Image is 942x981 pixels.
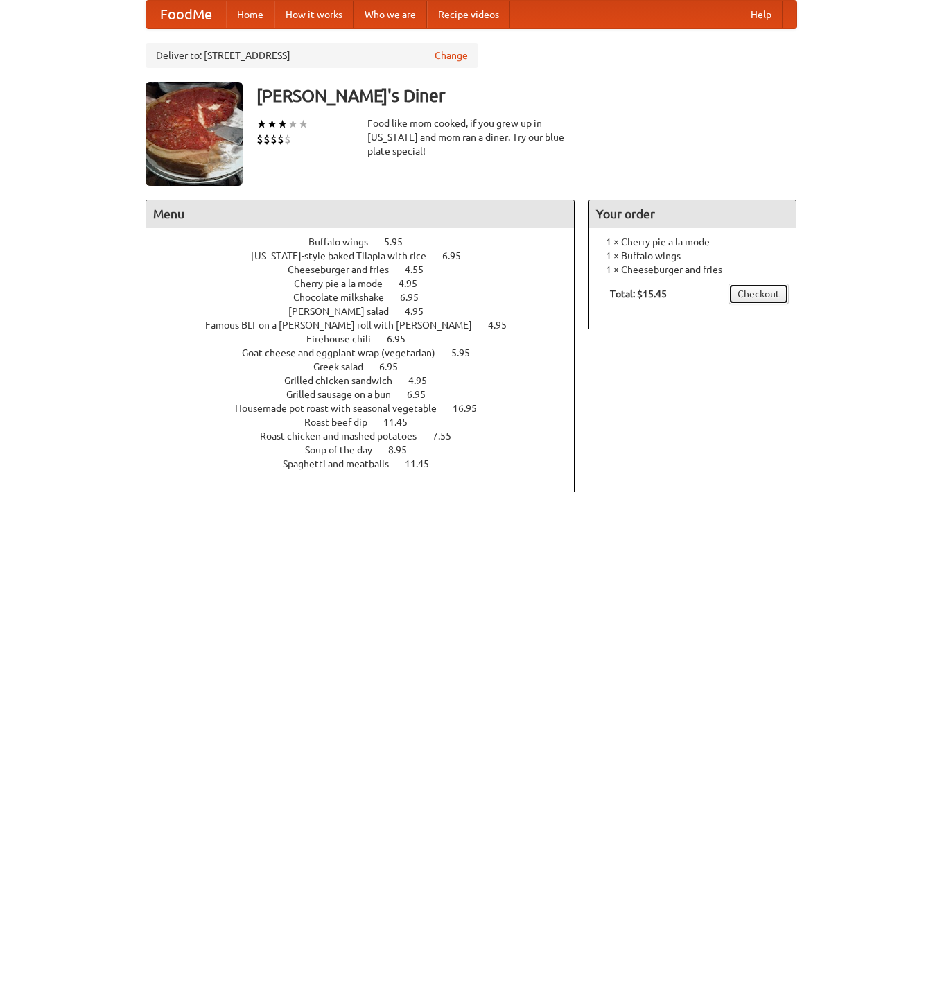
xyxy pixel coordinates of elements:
div: Deliver to: [STREET_ADDRESS] [146,43,478,68]
span: 4.95 [405,306,437,317]
span: Housemade pot roast with seasonal vegetable [235,403,451,414]
a: Grilled sausage on a bun 6.95 [286,389,451,400]
span: Cherry pie a la mode [294,278,396,289]
a: Checkout [729,284,789,304]
li: 1 × Buffalo wings [596,249,789,263]
a: Cheeseburger and fries 4.55 [288,264,449,275]
a: Greek salad 6.95 [313,361,424,372]
span: 7.55 [433,431,465,442]
a: Buffalo wings 5.95 [308,236,428,248]
span: 6.95 [400,292,433,303]
li: $ [277,132,284,147]
div: Food like mom cooked, if you grew up in [US_STATE] and mom ran a diner. Try our blue plate special! [367,116,575,158]
span: 6.95 [407,389,439,400]
li: $ [263,132,270,147]
span: 6.95 [387,333,419,345]
a: Recipe videos [427,1,510,28]
span: Grilled sausage on a bun [286,389,405,400]
a: [PERSON_NAME] salad 4.95 [288,306,449,317]
a: Soup of the day 8.95 [305,444,433,455]
a: Firehouse chili 6.95 [306,333,431,345]
a: Chocolate milkshake 6.95 [293,292,444,303]
span: Roast chicken and mashed potatoes [260,431,430,442]
li: $ [284,132,291,147]
span: 5.95 [384,236,417,248]
span: Goat cheese and eggplant wrap (vegetarian) [242,347,449,358]
span: 4.55 [405,264,437,275]
span: 6.95 [442,250,475,261]
a: Change [435,49,468,62]
span: Greek salad [313,361,377,372]
a: Goat cheese and eggplant wrap (vegetarian) 5.95 [242,347,496,358]
li: 1 × Cheeseburger and fries [596,263,789,277]
span: 5.95 [451,347,484,358]
li: $ [256,132,263,147]
a: Roast beef dip 11.45 [304,417,433,428]
span: 4.95 [408,375,441,386]
span: 4.95 [399,278,431,289]
span: 6.95 [379,361,412,372]
span: 4.95 [488,320,521,331]
span: 8.95 [388,444,421,455]
li: ★ [277,116,288,132]
span: Soup of the day [305,444,386,455]
h3: [PERSON_NAME]'s Diner [256,82,797,110]
a: Spaghetti and meatballs 11.45 [283,458,455,469]
li: ★ [256,116,267,132]
span: Roast beef dip [304,417,381,428]
a: Help [740,1,783,28]
span: Cheeseburger and fries [288,264,403,275]
h4: Your order [589,200,796,228]
a: FoodMe [146,1,226,28]
a: Roast chicken and mashed potatoes 7.55 [260,431,477,442]
span: Spaghetti and meatballs [283,458,403,469]
a: Cherry pie a la mode 4.95 [294,278,443,289]
span: Firehouse chili [306,333,385,345]
h4: Menu [146,200,575,228]
span: [US_STATE]-style baked Tilapia with rice [251,250,440,261]
span: 11.45 [405,458,443,469]
a: Grilled chicken sandwich 4.95 [284,375,453,386]
li: ★ [288,116,298,132]
span: Buffalo wings [308,236,382,248]
a: How it works [274,1,354,28]
span: 11.45 [383,417,421,428]
span: [PERSON_NAME] salad [288,306,403,317]
span: Chocolate milkshake [293,292,398,303]
span: Famous BLT on a [PERSON_NAME] roll with [PERSON_NAME] [205,320,486,331]
a: Who we are [354,1,427,28]
a: Housemade pot roast with seasonal vegetable 16.95 [235,403,503,414]
li: ★ [267,116,277,132]
b: Total: $15.45 [610,288,667,299]
li: 1 × Cherry pie a la mode [596,235,789,249]
a: Famous BLT on a [PERSON_NAME] roll with [PERSON_NAME] 4.95 [205,320,532,331]
a: [US_STATE]-style baked Tilapia with rice 6.95 [251,250,487,261]
a: Home [226,1,274,28]
span: Grilled chicken sandwich [284,375,406,386]
li: ★ [298,116,308,132]
span: 16.95 [453,403,491,414]
img: angular.jpg [146,82,243,186]
li: $ [270,132,277,147]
